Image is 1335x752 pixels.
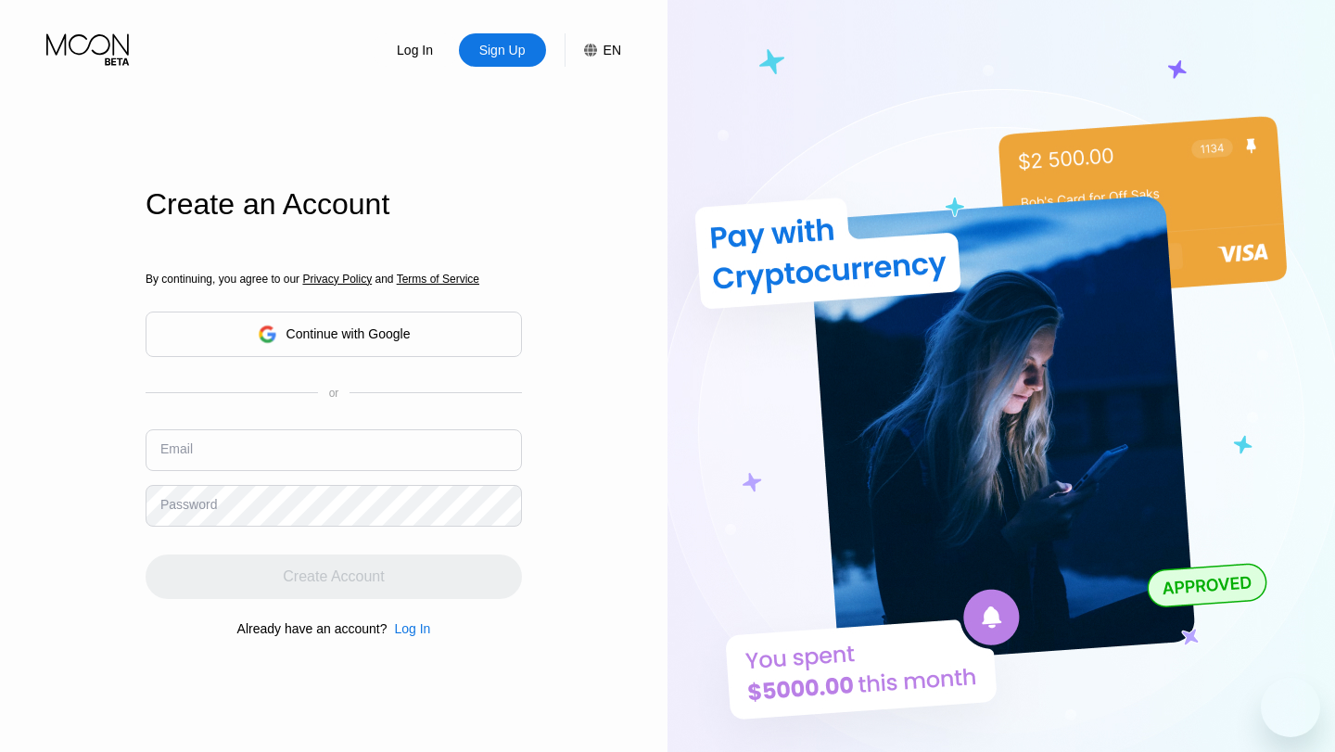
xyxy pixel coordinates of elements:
[604,43,621,57] div: EN
[1261,678,1320,737] iframe: Кнопка запуска окна обмена сообщениями
[160,497,217,512] div: Password
[565,33,621,67] div: EN
[146,312,522,357] div: Continue with Google
[394,621,430,636] div: Log In
[146,273,522,286] div: By continuing, you agree to our
[397,273,479,286] span: Terms of Service
[302,273,372,286] span: Privacy Policy
[477,41,528,59] div: Sign Up
[286,326,411,341] div: Continue with Google
[146,187,522,222] div: Create an Account
[372,33,459,67] div: Log In
[160,441,193,456] div: Email
[329,387,339,400] div: or
[387,621,430,636] div: Log In
[372,273,397,286] span: and
[459,33,546,67] div: Sign Up
[395,41,435,59] div: Log In
[237,621,388,636] div: Already have an account?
